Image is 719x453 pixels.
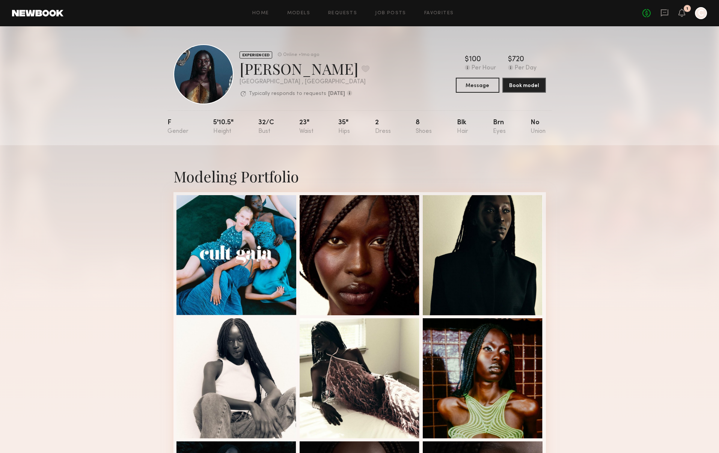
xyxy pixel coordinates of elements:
[508,56,512,63] div: $
[472,65,496,72] div: Per Hour
[240,59,369,78] div: [PERSON_NAME]
[515,65,537,72] div: Per Day
[167,119,188,135] div: F
[328,11,357,16] a: Requests
[240,79,369,85] div: [GEOGRAPHIC_DATA] , [GEOGRAPHIC_DATA]
[299,119,314,135] div: 23"
[531,119,546,135] div: No
[424,11,454,16] a: Favorites
[695,7,707,19] a: C
[493,119,506,135] div: Brn
[258,119,274,135] div: 32/c
[240,51,272,59] div: EXPERIENCED
[512,56,524,63] div: 720
[173,166,546,186] div: Modeling Portfolio
[375,119,391,135] div: 2
[213,119,234,135] div: 5'10.5"
[469,56,481,63] div: 100
[338,119,350,135] div: 35"
[686,7,688,11] div: 1
[328,91,345,96] b: [DATE]
[416,119,432,135] div: 8
[249,91,326,96] p: Typically responds to requests
[456,78,499,93] button: Message
[252,11,269,16] a: Home
[375,11,406,16] a: Job Posts
[283,53,319,57] div: Online +1mo ago
[287,11,310,16] a: Models
[502,78,546,93] button: Book model
[457,119,468,135] div: Blk
[465,56,469,63] div: $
